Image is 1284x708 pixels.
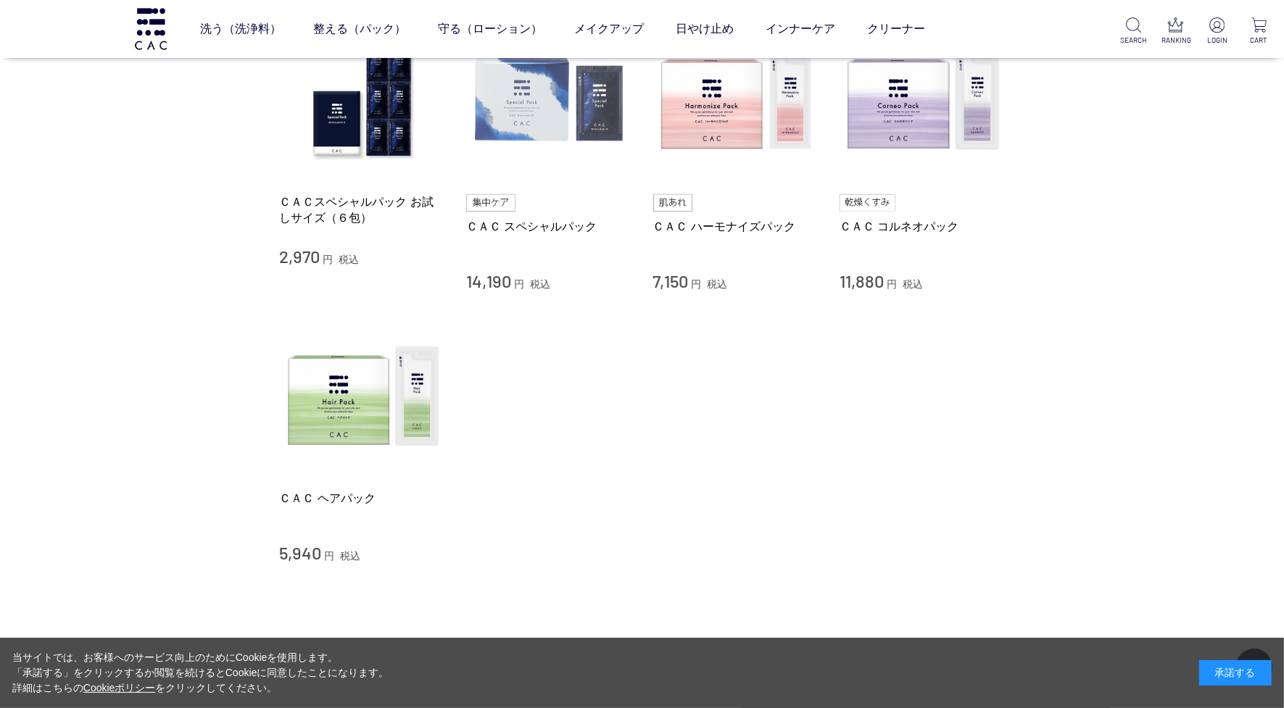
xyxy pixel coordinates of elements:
[574,9,644,49] a: メイクアップ
[200,9,281,49] a: 洗う（洗浄料）
[1246,35,1272,46] p: CART
[280,315,445,480] img: ＣＡＣ ヘアパック
[466,270,511,291] span: 14,190
[840,194,895,212] img: 乾燥くすみ
[840,18,1005,183] img: ＣＡＣ コルネオパック
[466,219,631,234] a: ＣＡＣ スペシャルパック
[466,18,631,183] img: ＣＡＣ スペシャルパック
[903,278,923,290] span: 税込
[466,194,515,212] img: 集中ケア
[1204,35,1230,46] p: LOGIN
[840,270,884,291] span: 11,880
[676,9,734,49] a: 日やけ止め
[438,9,542,49] a: 守る（ローション）
[691,278,701,290] span: 円
[1162,35,1189,46] p: RANKING
[12,650,389,696] div: 当サイトでは、お客様へのサービス向上のためにCookieを使用します。 「承諾する」をクリックするか閲覧を続けるとCookieに同意したことになります。 詳細はこちらの をクリックしてください。
[1199,660,1272,686] div: 承諾する
[653,18,819,183] img: ＣＡＣ ハーモナイズパック
[840,219,1005,234] a: ＣＡＣ コルネオパック
[280,18,445,183] img: ＣＡＣスペシャルパック お試しサイズ（６包）
[867,9,925,49] a: クリーナー
[707,278,727,290] span: 税込
[530,278,550,290] span: 税込
[280,246,320,267] span: 2,970
[887,278,897,290] span: 円
[280,542,322,563] span: 5,940
[324,550,334,562] span: 円
[653,219,819,234] a: ＣＡＣ ハーモナイズパック
[1162,17,1189,46] a: RANKING
[339,254,359,265] span: 税込
[340,550,360,562] span: 税込
[1204,17,1230,46] a: LOGIN
[766,9,835,49] a: インナーケア
[323,254,333,265] span: 円
[653,270,689,291] span: 7,150
[1120,35,1147,46] p: SEARCH
[83,682,156,694] a: Cookieポリシー
[1246,17,1272,46] a: CART
[280,491,445,506] a: ＣＡＣ ヘアパック
[133,8,169,49] img: logo
[313,9,406,49] a: 整える（パック）
[1120,17,1147,46] a: SEARCH
[653,194,692,212] img: 肌あれ
[280,194,445,225] a: ＣＡＣスペシャルパック お試しサイズ（６包）
[514,278,524,290] span: 円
